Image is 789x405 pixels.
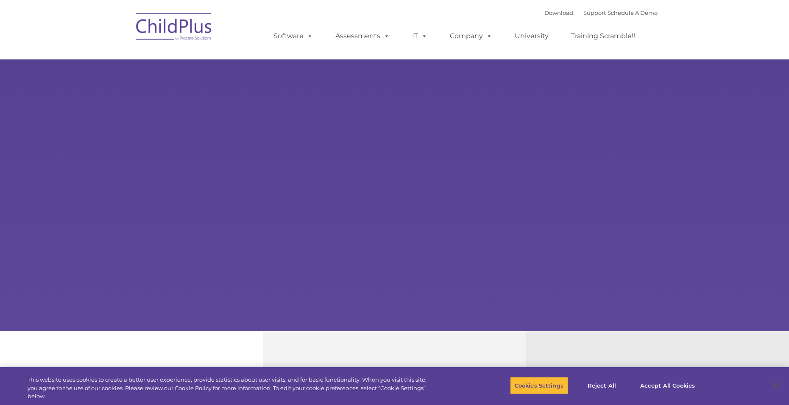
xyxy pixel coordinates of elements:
button: Cookies Settings [510,377,568,394]
button: Accept All Cookies [636,377,700,394]
a: Download [544,9,573,16]
font: | [544,9,658,16]
a: Training Scramble!! [563,28,644,45]
div: This website uses cookies to create a better user experience, provide statistics about user visit... [28,376,434,401]
img: ChildPlus by Procare Solutions [132,7,217,49]
a: University [506,28,557,45]
a: Support [583,9,606,16]
button: Close [766,376,785,395]
a: Schedule A Demo [608,9,658,16]
button: Reject All [575,377,628,394]
a: Company [441,28,501,45]
a: Assessments [327,28,398,45]
a: Software [265,28,321,45]
a: IT [404,28,436,45]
